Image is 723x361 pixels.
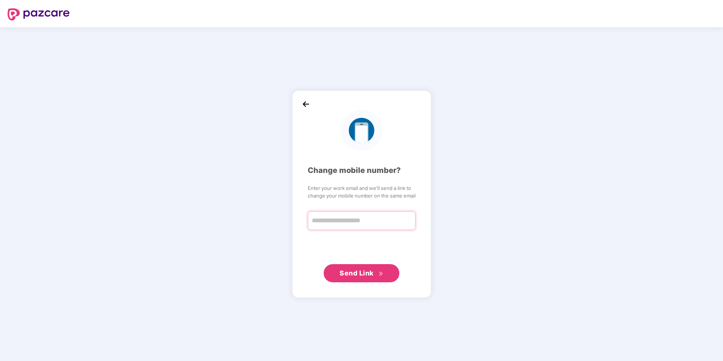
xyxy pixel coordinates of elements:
[300,98,312,110] img: back_icon
[341,110,382,151] img: logo
[308,192,416,199] span: change your mobile number on the same email
[308,165,416,176] div: Change mobile number?
[308,184,416,192] span: Enter your work email and we’ll send a link to
[324,264,399,282] button: Send Linkdouble-right
[340,269,374,277] span: Send Link
[8,8,70,20] img: logo
[379,271,383,276] span: double-right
